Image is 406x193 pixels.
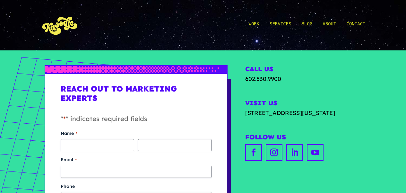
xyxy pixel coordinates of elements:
[61,130,77,136] legend: Name
[245,109,361,117] a: [STREET_ADDRESS][US_STATE]
[45,66,227,73] img: px-grad-blue-short.svg
[266,144,282,161] a: instagram
[245,144,262,161] a: facebook
[61,114,212,130] p: " " indicates required fields
[248,10,259,40] a: Work
[270,10,291,40] a: Services
[286,144,303,161] a: linkedin
[245,75,281,83] a: 602.530.9900
[245,133,361,143] h2: Follow Us
[61,156,212,163] label: Email
[41,10,79,40] img: KnoLogo(yellow)
[61,183,212,189] label: Phone
[245,65,361,75] h2: Call Us
[323,10,336,40] a: About
[307,144,324,161] a: youtube
[245,99,361,109] h2: Visit Us
[302,10,313,40] a: Blog
[346,10,365,40] a: Contact
[61,84,212,108] h1: Reach Out to Marketing Experts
